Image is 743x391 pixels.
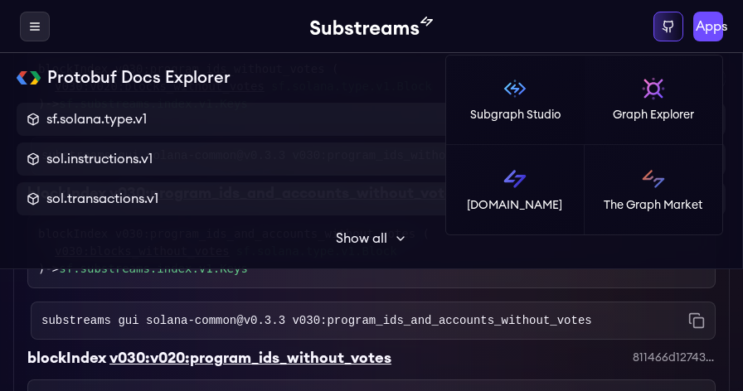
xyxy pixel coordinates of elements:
div: blockIndex [27,346,106,369]
a: The Graph Market [585,145,723,234]
p: Graph Explorer [613,107,694,123]
img: Substream's logo [310,17,433,36]
div: v030:v020:program_ids_without_votes [109,346,391,369]
p: The Graph Market [604,197,702,214]
code: substreams gui solana-common@v0.3.3 v030:program_ids_and_accounts_without_votes [41,312,592,329]
img: Subgraph Studio logo [502,75,528,102]
img: Substreams logo [502,166,528,192]
img: The Graph Market logo [640,166,667,192]
span: Apps [696,17,727,36]
a: Subgraph Studio [446,56,585,145]
span: sol.instructions.v1 [46,149,153,169]
a: [DOMAIN_NAME] [446,145,585,234]
div: 811466d12743a8b02be8ba6649cfa9a24aa1af62 [633,350,716,366]
span: sol.transactions.v1 [46,189,158,209]
p: [DOMAIN_NAME] [467,197,562,214]
img: Graph Explorer logo [640,75,667,102]
img: Protobuf [17,71,41,84]
p: Subgraph Studio [470,107,561,123]
button: Copy command to clipboard [688,312,705,329]
button: Show all [17,222,726,255]
a: Graph Explorer [585,56,723,145]
h2: Protobuf Docs Explorer [47,66,231,89]
span: Show all [336,229,387,249]
span: sf.solana.type.v1 [46,109,147,129]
